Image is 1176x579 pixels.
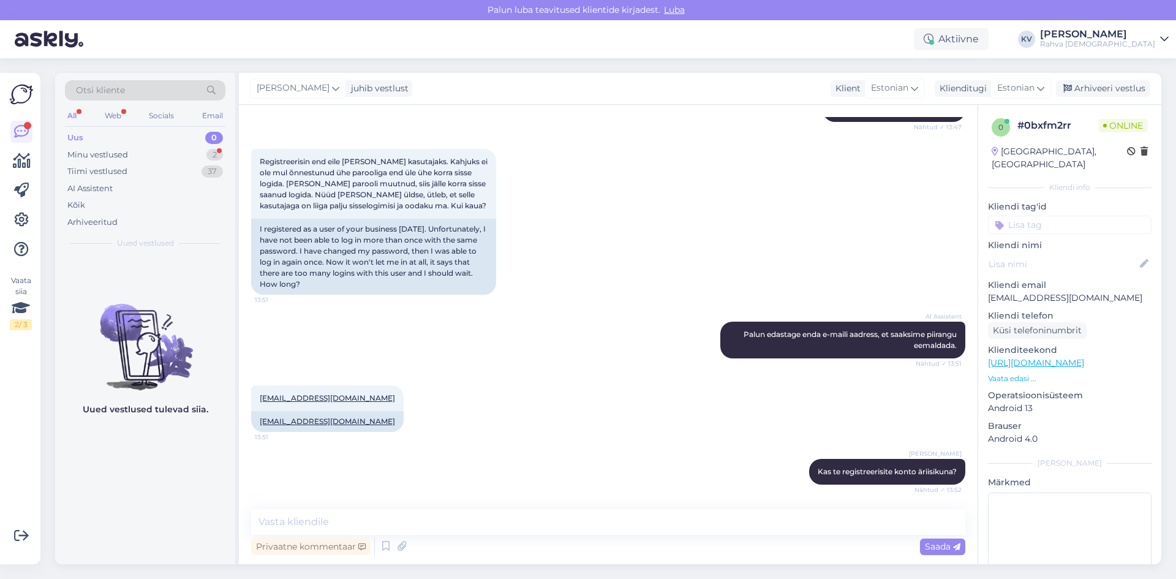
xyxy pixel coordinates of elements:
p: Kliendi nimi [988,239,1151,252]
input: Lisa tag [988,216,1151,234]
div: Vaata siia [10,275,32,330]
div: 2 [206,149,223,161]
span: Nähtud ✓ 13:52 [914,485,962,494]
span: Estonian [871,81,908,95]
div: Aktiivne [914,28,989,50]
div: Minu vestlused [67,149,128,161]
div: Klienditugi [935,82,987,95]
div: juhib vestlust [346,82,409,95]
span: Kas te registreerisite konto äriisikuna? [818,467,957,476]
div: Klient [831,82,861,95]
div: 2 / 3 [10,319,32,330]
p: Kliendi email [988,279,1151,292]
p: Kliendi tag'id [988,200,1151,213]
p: Uued vestlused tulevad siia. [83,403,208,416]
div: All [65,108,79,124]
div: Küsi telefoninumbrit [988,322,1087,339]
div: [PERSON_NAME] [988,458,1151,469]
p: Kliendi telefon [988,309,1151,322]
div: I registered as a user of your business [DATE]. Unfortunately, I have not been able to log in mor... [251,219,496,295]
p: Android 4.0 [988,433,1151,445]
p: Märkmed [988,476,1151,489]
div: Tiimi vestlused [67,165,127,178]
a: [EMAIL_ADDRESS][DOMAIN_NAME] [260,417,395,426]
span: Saada [925,541,960,552]
div: Rahva [DEMOGRAPHIC_DATA] [1040,39,1155,49]
div: AI Assistent [67,183,113,195]
p: Operatsioonisüsteem [988,389,1151,402]
a: [PERSON_NAME]Rahva [DEMOGRAPHIC_DATA] [1040,29,1169,49]
div: KV [1018,31,1035,48]
p: Brauser [988,420,1151,433]
p: Vaata edasi ... [988,373,1151,384]
div: 37 [202,165,223,178]
span: Registreerisin end eile [PERSON_NAME] kasutajaks. Kahjuks ei ole mul õnnestunud ühe parooliga end... [260,157,489,210]
div: Kõik [67,199,85,211]
div: [PERSON_NAME] [1040,29,1155,39]
span: 13:51 [255,433,301,442]
span: 13:51 [255,295,301,305]
a: [URL][DOMAIN_NAME] [988,357,1084,368]
div: 0 [205,132,223,144]
div: Web [102,108,124,124]
span: Estonian [997,81,1035,95]
span: 0 [998,123,1003,132]
span: AI Assistent [916,312,962,321]
span: Nähtud ✓ 13:47 [914,123,962,132]
span: Palun edastage enda e-maili aadress, et saaksime piirangu eemaldada. [744,330,959,350]
span: Nähtud ✓ 13:51 [916,359,962,368]
p: Klienditeekond [988,344,1151,357]
div: Socials [146,108,176,124]
p: [EMAIL_ADDRESS][DOMAIN_NAME] [988,292,1151,305]
span: [PERSON_NAME] [257,81,330,95]
div: # 0bxfm2rr [1017,118,1098,133]
span: Luba [660,4,688,15]
img: No chats [55,282,235,392]
div: Email [200,108,225,124]
div: [GEOGRAPHIC_DATA], [GEOGRAPHIC_DATA] [992,145,1127,171]
span: Uued vestlused [117,238,174,249]
img: Askly Logo [10,83,33,106]
div: Arhiveeri vestlus [1056,80,1150,97]
div: Kliendi info [988,182,1151,193]
div: Uus [67,132,83,144]
span: [PERSON_NAME] [909,449,962,458]
p: Android 13 [988,402,1151,415]
span: Otsi kliente [76,84,125,97]
span: Online [1098,119,1148,132]
input: Lisa nimi [989,257,1137,271]
a: [EMAIL_ADDRESS][DOMAIN_NAME] [260,393,395,403]
div: Privaatne kommentaar [251,539,371,555]
div: Arhiveeritud [67,216,118,229]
